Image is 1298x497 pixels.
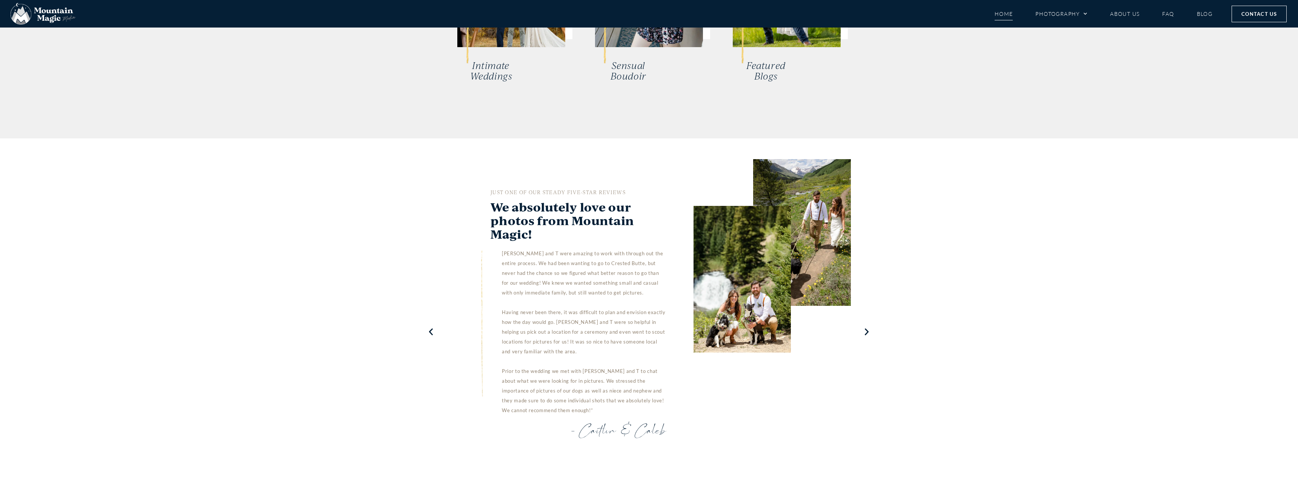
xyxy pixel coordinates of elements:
[694,206,791,353] img: couple holding dogs on waterfall scenic mountain view background newlyweds small wedding Crested ...
[862,328,872,337] div: Next slide
[746,60,786,82] a: FeaturedBlogs
[426,328,436,337] div: Previous slide
[470,60,512,82] a: IntimateWeddings
[995,7,1213,20] nav: Menu
[491,188,667,196] h2: JUST ONE OF OUR STEADY FIVE-STAR REVIEWS
[1162,7,1174,20] a: FAQ
[491,419,667,443] p: – Caitlin & Caleb
[1035,7,1087,20] a: Photography
[1197,7,1213,20] a: Blog
[491,201,667,241] p: We absolutely love our photos from Mountain Magic!
[1241,10,1277,18] span: Contact Us
[753,159,851,306] img: couple holding hands with dogs on leash walking scenic mountain view background newlyweds small w...
[491,249,667,416] div: [PERSON_NAME] and T were amazing to work with through out the entire process. We had been wanting...
[995,7,1013,20] a: Home
[1232,6,1287,22] a: Contact Us
[11,3,75,25] img: Mountain Magic Media photography logo Crested Butte Photographer
[611,60,646,82] a: SensualBoudoir
[1110,7,1140,20] a: About Us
